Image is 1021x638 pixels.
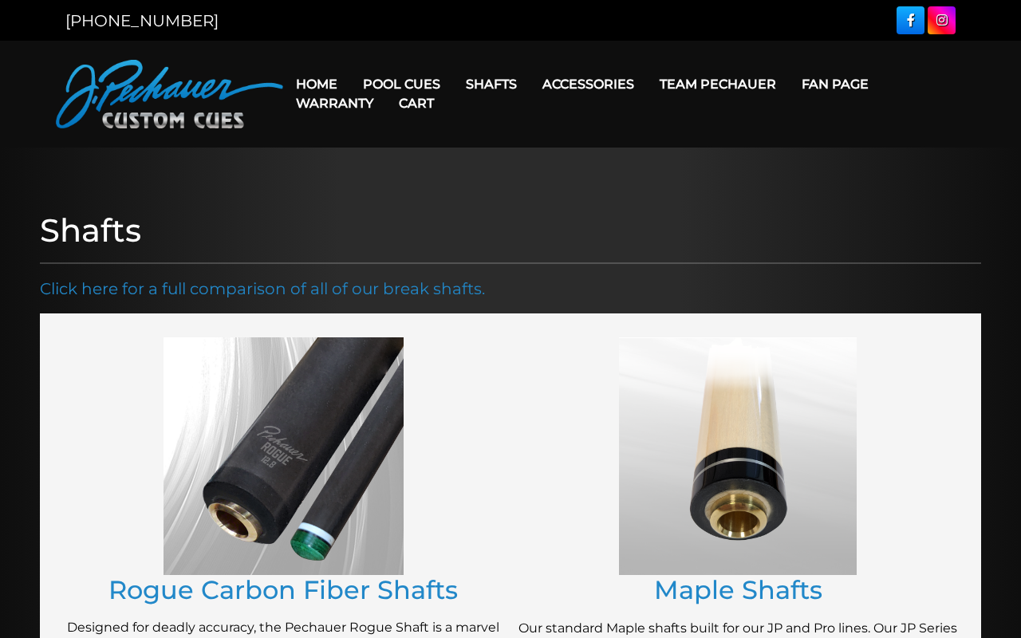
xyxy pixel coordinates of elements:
img: Pechauer Custom Cues [56,60,283,128]
a: Accessories [530,64,647,104]
a: [PHONE_NUMBER] [65,11,219,30]
a: Rogue Carbon Fiber Shafts [108,574,458,605]
a: Fan Page [789,64,881,104]
a: Shafts [453,64,530,104]
a: Cart [386,83,447,124]
a: Team Pechauer [647,64,789,104]
a: Pool Cues [350,64,453,104]
a: Warranty [283,83,386,124]
a: Maple Shafts [654,574,822,605]
a: Click here for a full comparison of all of our break shafts. [40,279,485,298]
h1: Shafts [40,211,981,250]
a: Home [283,64,350,104]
